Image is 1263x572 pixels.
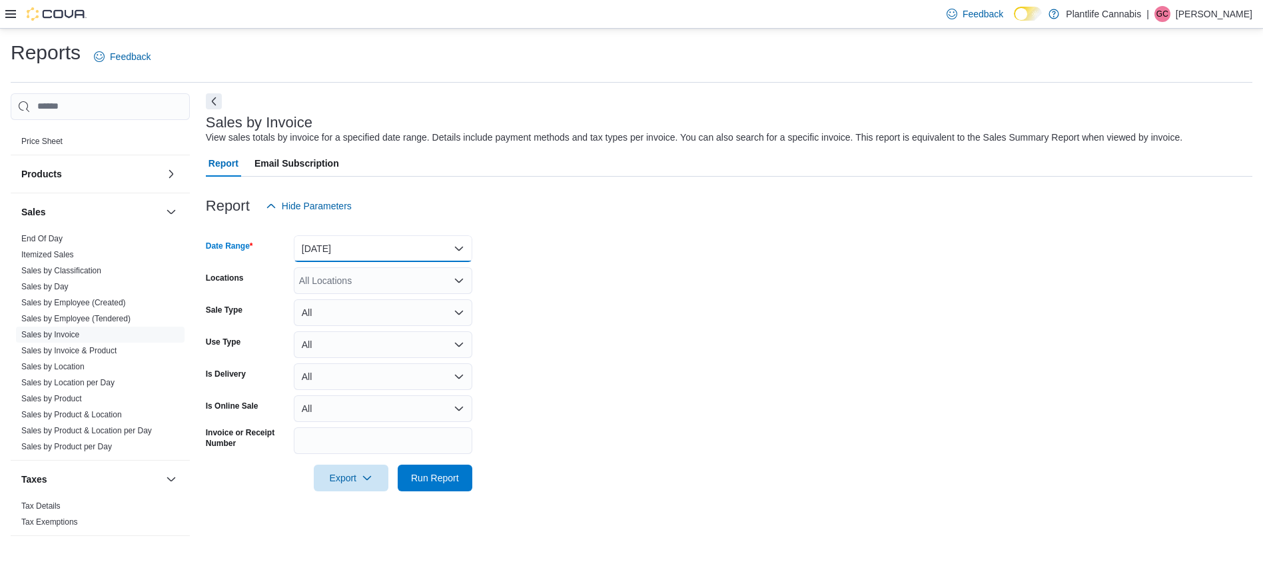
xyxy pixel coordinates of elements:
[163,107,179,123] button: Pricing
[322,465,380,491] span: Export
[1176,6,1252,22] p: [PERSON_NAME]
[209,150,238,177] span: Report
[21,250,74,259] a: Itemized Sales
[963,7,1003,21] span: Feedback
[21,313,131,324] span: Sales by Employee (Tendered)
[21,442,112,451] a: Sales by Product per Day
[206,93,222,109] button: Next
[89,43,156,70] a: Feedback
[294,299,472,326] button: All
[21,501,61,511] span: Tax Details
[21,234,63,243] a: End Of Day
[21,394,82,403] a: Sales by Product
[21,330,79,339] a: Sales by Invoice
[163,204,179,220] button: Sales
[21,205,46,219] h3: Sales
[21,167,161,181] button: Products
[206,273,244,283] label: Locations
[21,410,122,419] a: Sales by Product & Location
[163,471,179,487] button: Taxes
[21,281,69,292] span: Sales by Day
[294,363,472,390] button: All
[21,233,63,244] span: End Of Day
[21,362,85,371] a: Sales by Location
[21,167,62,181] h3: Products
[398,465,472,491] button: Run Report
[21,426,152,435] a: Sales by Product & Location per Day
[314,465,388,491] button: Export
[294,331,472,358] button: All
[21,265,101,276] span: Sales by Classification
[21,137,63,146] a: Price Sheet
[21,346,117,355] a: Sales by Invoice & Product
[282,199,352,213] span: Hide Parameters
[206,369,246,379] label: Is Delivery
[206,241,253,251] label: Date Range
[21,314,131,323] a: Sales by Employee (Tendered)
[21,501,61,511] a: Tax Details
[1014,7,1042,21] input: Dark Mode
[254,150,339,177] span: Email Subscription
[206,115,312,131] h3: Sales by Invoice
[163,166,179,182] button: Products
[21,425,152,436] span: Sales by Product & Location per Day
[21,361,85,372] span: Sales by Location
[206,337,240,347] label: Use Type
[21,517,78,527] span: Tax Exemptions
[1154,6,1170,22] div: Gerry Craig
[206,198,250,214] h3: Report
[21,473,47,486] h3: Taxes
[21,266,101,275] a: Sales by Classification
[21,297,126,308] span: Sales by Employee (Created)
[11,133,190,155] div: Pricing
[260,193,357,219] button: Hide Parameters
[27,7,87,21] img: Cova
[21,441,112,452] span: Sales by Product per Day
[21,298,126,307] a: Sales by Employee (Created)
[11,39,81,66] h1: Reports
[21,329,79,340] span: Sales by Invoice
[294,395,472,422] button: All
[21,378,115,387] a: Sales by Location per Day
[454,275,464,286] button: Open list of options
[21,517,78,527] a: Tax Exemptions
[1156,6,1168,22] span: GC
[11,231,190,460] div: Sales
[1066,6,1141,22] p: Plantlife Cannabis
[21,205,161,219] button: Sales
[206,401,258,411] label: Is Online Sale
[294,235,472,262] button: [DATE]
[21,473,161,486] button: Taxes
[21,377,115,388] span: Sales by Location per Day
[21,393,82,404] span: Sales by Product
[11,498,190,535] div: Taxes
[21,282,69,291] a: Sales by Day
[21,136,63,147] span: Price Sheet
[21,345,117,356] span: Sales by Invoice & Product
[206,427,288,449] label: Invoice or Receipt Number
[206,305,242,315] label: Sale Type
[21,409,122,420] span: Sales by Product & Location
[110,50,151,63] span: Feedback
[206,131,1182,145] div: View sales totals by invoice for a specified date range. Details include payment methods and tax ...
[21,249,74,260] span: Itemized Sales
[411,471,459,485] span: Run Report
[941,1,1009,27] a: Feedback
[1146,6,1149,22] p: |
